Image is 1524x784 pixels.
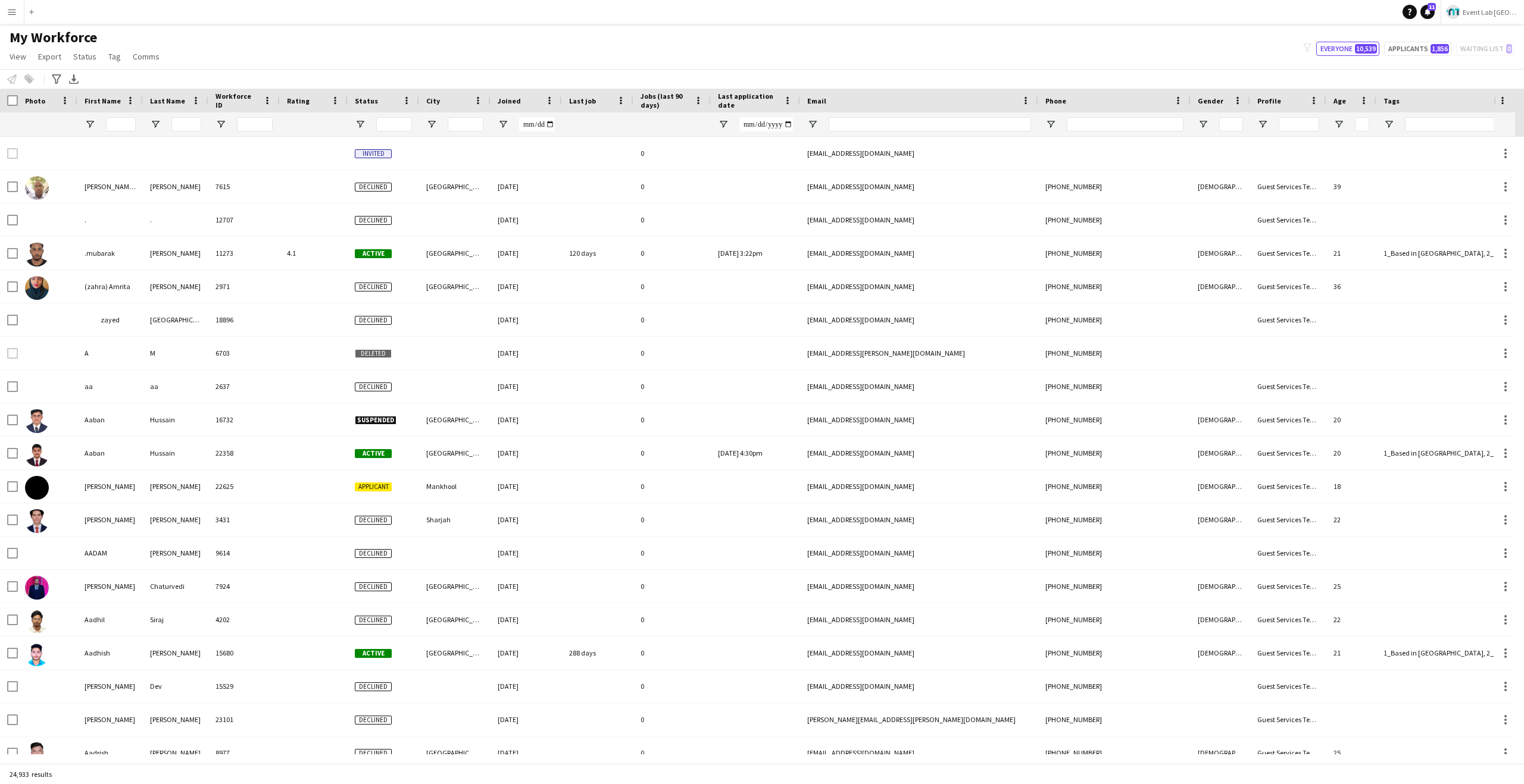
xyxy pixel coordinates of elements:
[562,636,633,669] div: 288 days
[633,203,711,236] div: 0
[1191,470,1250,503] div: [DEMOGRAPHIC_DATA]
[419,270,491,303] div: [GEOGRAPHIC_DATA]
[491,337,562,369] div: [DATE]
[376,117,412,131] input: Status Filter Input
[800,303,1038,336] div: [EMAIL_ADDRESS][DOMAIN_NAME]
[355,482,392,491] span: Applicant
[25,443,49,466] img: Aaban Hussain
[1198,96,1223,105] span: Gender
[143,303,208,336] div: [GEOGRAPHIC_DATA]
[143,337,208,369] div: M
[800,437,1038,469] div: [EMAIL_ADDRESS][DOMAIN_NAME]
[143,470,208,503] div: [PERSON_NAME]
[633,603,711,636] div: 0
[1326,237,1376,269] div: 21
[1191,736,1250,769] div: [DEMOGRAPHIC_DATA]
[1250,270,1326,303] div: Guest Services Team
[800,736,1038,769] div: [EMAIL_ADDRESS][DOMAIN_NAME]
[633,736,711,769] div: 0
[77,736,143,769] div: Aadrish
[77,170,143,203] div: [PERSON_NAME][DEMOGRAPHIC_DATA]
[10,29,97,46] span: My Workforce
[807,96,826,105] span: Email
[491,703,562,736] div: [DATE]
[800,636,1038,669] div: [EMAIL_ADDRESS][DOMAIN_NAME]
[355,382,392,391] span: Declined
[1326,736,1376,769] div: 25
[25,96,45,105] span: Photo
[355,749,392,758] span: Declined
[1250,203,1326,236] div: Guest Services Team
[133,51,160,62] span: Comms
[77,370,143,403] div: aa
[633,403,711,436] div: 0
[1384,119,1394,130] button: Open Filter Menu
[633,370,711,403] div: 0
[1191,270,1250,303] div: [DEMOGRAPHIC_DATA]
[491,270,562,303] div: [DATE]
[711,437,800,469] div: [DATE] 4:30pm
[208,203,280,236] div: 12707
[1250,170,1326,203] div: Guest Services Team
[800,503,1038,536] div: [EMAIL_ADDRESS][DOMAIN_NAME]
[448,117,483,131] input: City Filter Input
[1250,670,1326,703] div: Guest Services Team
[829,117,1031,131] input: Email Filter Input
[800,170,1038,203] div: [EMAIL_ADDRESS][DOMAIN_NAME]
[355,616,392,625] span: Declined
[1038,403,1191,436] div: [PHONE_NUMBER]
[208,636,280,669] div: 15680
[419,170,491,203] div: [GEOGRAPHIC_DATA]
[208,370,280,403] div: 2637
[150,119,161,130] button: Open Filter Menu
[355,649,392,658] span: Active
[633,470,711,503] div: 0
[25,576,49,600] img: Aadarsh Chaturvedi
[355,416,396,425] span: Suspended
[800,603,1038,636] div: [EMAIL_ADDRESS][DOMAIN_NAME]
[491,170,562,203] div: [DATE]
[355,216,392,225] span: Declined
[800,703,1038,736] div: [PERSON_NAME][EMAIL_ADDRESS][PERSON_NAME][DOMAIN_NAME]
[1316,42,1379,56] button: Everyone10,539
[633,237,711,269] div: 0
[1257,96,1281,105] span: Profile
[208,303,280,336] div: 18896
[25,509,49,533] img: Aabid Mohamed
[77,303,143,336] div: ⠀⠀⠀zayed
[108,51,121,62] span: Tag
[143,437,208,469] div: Hussain
[128,49,164,64] a: Comms
[1279,117,1319,131] input: Profile Filter Input
[77,703,143,736] div: [PERSON_NAME]
[143,370,208,403] div: aa
[1038,270,1191,303] div: [PHONE_NUMBER]
[1038,603,1191,636] div: [PHONE_NUMBER]
[419,636,491,669] div: [GEOGRAPHIC_DATA]
[491,736,562,769] div: [DATE]
[633,303,711,336] div: 0
[633,670,711,703] div: 0
[1250,403,1326,436] div: Guest Services Team
[1250,470,1326,503] div: Guest Services Team
[208,703,280,736] div: 23101
[1257,119,1268,130] button: Open Filter Menu
[10,51,26,62] span: View
[143,503,208,536] div: [PERSON_NAME]
[25,642,49,666] img: Aadhish Sreejith
[1038,703,1191,736] div: [PHONE_NUMBER]
[7,148,18,159] input: Row Selection is disabled for this row (unchecked)
[1326,470,1376,503] div: 18
[143,736,208,769] div: [PERSON_NAME]
[498,119,508,130] button: Open Filter Menu
[355,119,366,130] button: Open Filter Menu
[1191,603,1250,636] div: [DEMOGRAPHIC_DATA]
[1038,303,1191,336] div: [PHONE_NUMBER]
[1420,5,1435,19] a: 11
[1038,337,1191,369] div: [PHONE_NUMBER]
[491,670,562,703] div: [DATE]
[419,437,491,469] div: [GEOGRAPHIC_DATA]
[718,119,729,130] button: Open Filter Menu
[355,96,378,105] span: Status
[491,370,562,403] div: [DATE]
